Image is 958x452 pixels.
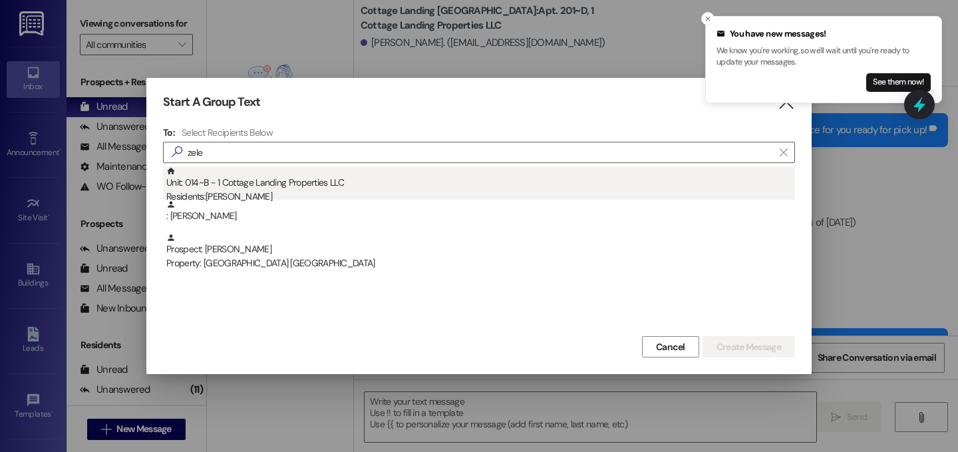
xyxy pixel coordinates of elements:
button: Create Message [703,336,795,357]
div: Prospect: [PERSON_NAME] [166,233,795,271]
h3: Start A Group Text [163,95,260,110]
button: Cancel [642,336,699,357]
i:  [780,147,787,158]
i:  [166,145,188,159]
i:  [777,95,795,109]
div: Unit: 014~B - 1 Cottage Landing Properties LLC [166,166,795,204]
h3: To: [163,126,175,138]
span: Cancel [656,340,685,354]
div: Residents: [PERSON_NAME] [166,190,795,204]
span: Create Message [717,340,781,354]
div: Prospect: [PERSON_NAME]Property: [GEOGRAPHIC_DATA] [GEOGRAPHIC_DATA] [163,233,795,266]
div: : [PERSON_NAME] [163,200,795,233]
div: You have new messages! [717,27,931,41]
button: Clear text [773,142,794,162]
div: Property: [GEOGRAPHIC_DATA] [GEOGRAPHIC_DATA] [166,256,795,270]
div: Unit: 014~B - 1 Cottage Landing Properties LLCResidents:[PERSON_NAME] [163,166,795,200]
h4: Select Recipients Below [182,126,273,138]
button: See them now! [866,73,931,92]
div: : [PERSON_NAME] [166,200,795,223]
button: Close toast [701,12,715,25]
input: Search for any contact or apartment [188,143,773,162]
p: We know you're working, so we'll wait until you're ready to update your messages. [717,45,931,69]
